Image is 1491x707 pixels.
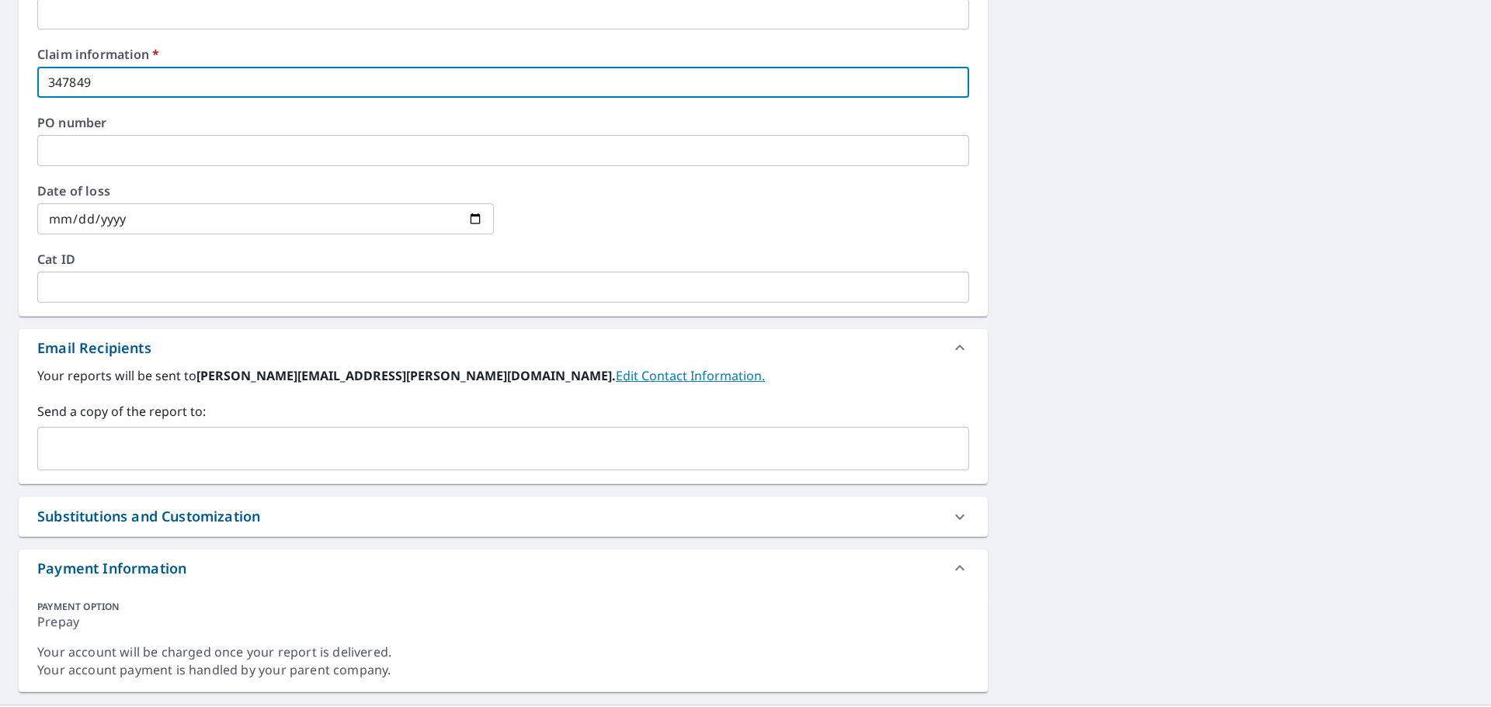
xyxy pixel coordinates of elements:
[37,366,969,385] label: Your reports will be sent to
[37,506,260,527] div: Substitutions and Customization
[616,367,765,384] a: EditContactInfo
[19,329,988,366] div: Email Recipients
[37,661,969,679] div: Your account payment is handled by your parent company.
[196,367,616,384] b: [PERSON_NAME][EMAIL_ADDRESS][PERSON_NAME][DOMAIN_NAME].
[37,185,494,197] label: Date of loss
[19,497,988,536] div: Substitutions and Customization
[37,600,969,613] div: PAYMENT OPTION
[37,643,969,661] div: Your account will be charged once your report is delivered.
[37,338,151,359] div: Email Recipients
[37,116,969,129] label: PO number
[19,549,988,587] div: Payment Information
[37,613,969,643] div: Prepay
[37,253,969,265] label: Cat ID
[37,558,186,579] div: Payment Information
[37,48,969,61] label: Claim information
[37,402,969,421] label: Send a copy of the report to:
